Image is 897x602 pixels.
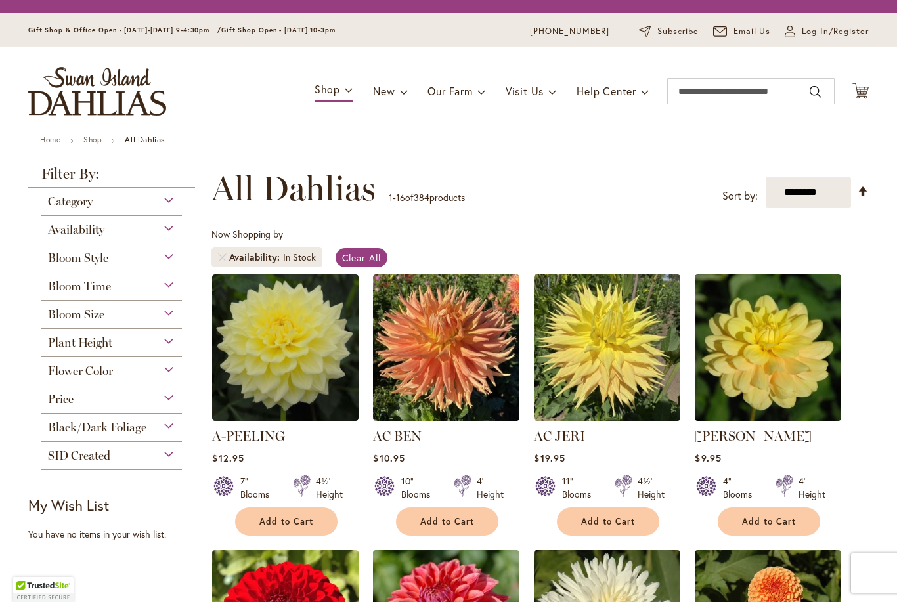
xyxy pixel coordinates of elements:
[229,251,283,264] span: Availability
[638,475,665,501] div: 4½' Height
[221,26,336,34] span: Gift Shop Open - [DATE] 10-3pm
[48,279,111,293] span: Bloom Time
[316,475,343,501] div: 4½' Height
[218,253,226,261] a: Remove Availability In Stock
[48,251,108,265] span: Bloom Style
[802,25,869,38] span: Log In/Register
[125,135,165,144] strong: All Dahlias
[401,475,438,501] div: 10" Blooms
[506,84,544,98] span: Visit Us
[396,507,498,536] button: Add to Cart
[211,228,283,240] span: Now Shopping by
[695,411,841,423] a: AHOY MATEY
[577,84,636,98] span: Help Center
[718,507,820,536] button: Add to Cart
[581,516,635,527] span: Add to Cart
[557,507,659,536] button: Add to Cart
[83,135,102,144] a: Shop
[530,25,609,38] a: [PHONE_NUMBER]
[723,475,760,501] div: 4" Blooms
[534,452,565,464] span: $19.95
[742,516,796,527] span: Add to Cart
[562,475,599,501] div: 11" Blooms
[235,507,338,536] button: Add to Cart
[212,428,285,444] a: A-PEELING
[420,516,474,527] span: Add to Cart
[534,428,585,444] a: AC JERI
[414,191,429,204] span: 384
[336,248,387,267] a: Clear All
[373,411,519,423] a: AC BEN
[28,496,109,515] strong: My Wish List
[48,307,104,322] span: Bloom Size
[373,84,395,98] span: New
[534,411,680,423] a: AC Jeri
[695,428,812,444] a: [PERSON_NAME]
[212,452,244,464] span: $12.95
[657,25,699,38] span: Subscribe
[389,191,393,204] span: 1
[48,194,93,209] span: Category
[427,84,472,98] span: Our Farm
[212,274,359,421] img: A-Peeling
[28,26,221,34] span: Gift Shop & Office Open - [DATE]-[DATE] 9-4:30pm /
[315,82,340,96] span: Shop
[48,448,110,463] span: SID Created
[534,274,680,421] img: AC Jeri
[48,392,74,406] span: Price
[373,274,519,421] img: AC BEN
[477,475,504,501] div: 4' Height
[48,223,104,237] span: Availability
[10,555,47,592] iframe: Launch Accessibility Center
[695,452,721,464] span: $9.95
[373,428,422,444] a: AC BEN
[48,335,112,350] span: Plant Height
[733,25,771,38] span: Email Us
[48,420,146,435] span: Black/Dark Foliage
[639,25,699,38] a: Subscribe
[396,191,405,204] span: 16
[259,516,313,527] span: Add to Cart
[389,187,465,208] p: - of products
[785,25,869,38] a: Log In/Register
[28,67,166,116] a: store logo
[722,184,758,208] label: Sort by:
[713,25,771,38] a: Email Us
[342,251,381,264] span: Clear All
[695,274,841,421] img: AHOY MATEY
[799,475,825,501] div: 4' Height
[211,169,376,208] span: All Dahlias
[28,167,195,188] strong: Filter By:
[212,411,359,423] a: A-Peeling
[283,251,316,264] div: In Stock
[48,364,113,378] span: Flower Color
[28,528,204,541] div: You have no items in your wish list.
[240,475,277,501] div: 7" Blooms
[373,452,405,464] span: $10.95
[40,135,60,144] a: Home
